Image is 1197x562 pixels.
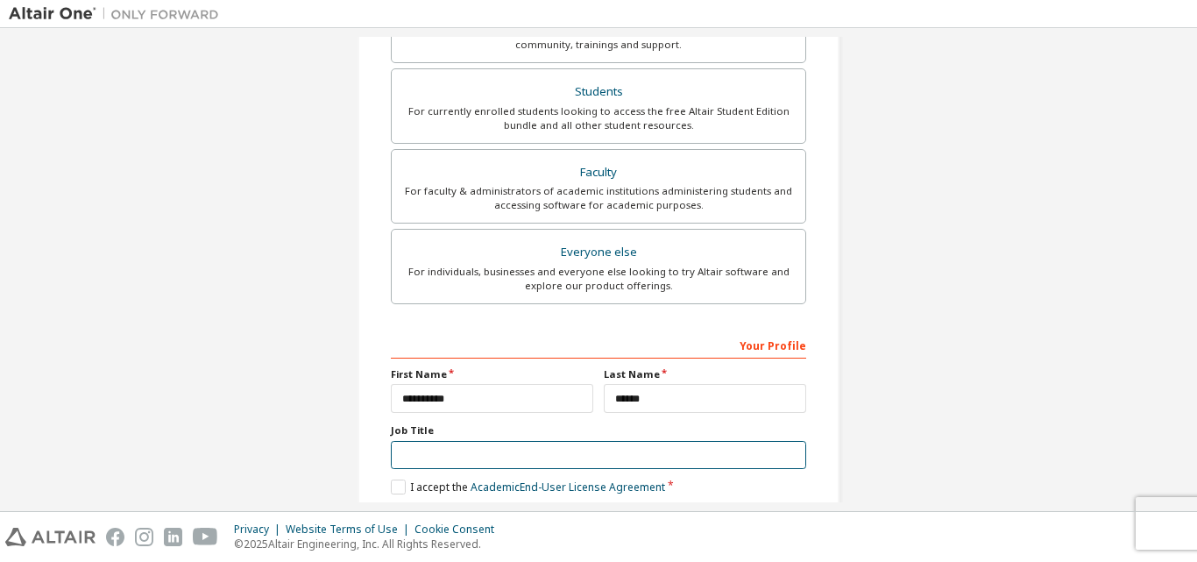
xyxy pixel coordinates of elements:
img: instagram.svg [135,528,153,546]
div: For currently enrolled students looking to access the free Altair Student Edition bundle and all ... [402,104,795,132]
a: Academic End-User License Agreement [471,480,665,494]
div: Faculty [402,160,795,185]
div: For existing customers looking to access software downloads, HPC resources, community, trainings ... [402,24,795,52]
div: For individuals, businesses and everyone else looking to try Altair software and explore our prod... [402,265,795,293]
div: For faculty & administrators of academic institutions administering students and accessing softwa... [402,184,795,212]
img: linkedin.svg [164,528,182,546]
div: Your Profile [391,331,806,359]
label: First Name [391,367,593,381]
div: Cookie Consent [414,523,505,537]
label: I accept the [391,480,665,494]
label: Job Title [391,423,806,438]
div: Website Terms of Use [286,523,414,537]
label: Last Name [604,367,806,381]
div: Everyone else [402,240,795,265]
img: facebook.svg [106,528,124,546]
div: Students [402,80,795,104]
img: Altair One [9,5,228,23]
img: altair_logo.svg [5,528,96,546]
div: Privacy [234,523,286,537]
p: © 2025 Altair Engineering, Inc. All Rights Reserved. [234,537,505,551]
img: youtube.svg [193,528,218,546]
